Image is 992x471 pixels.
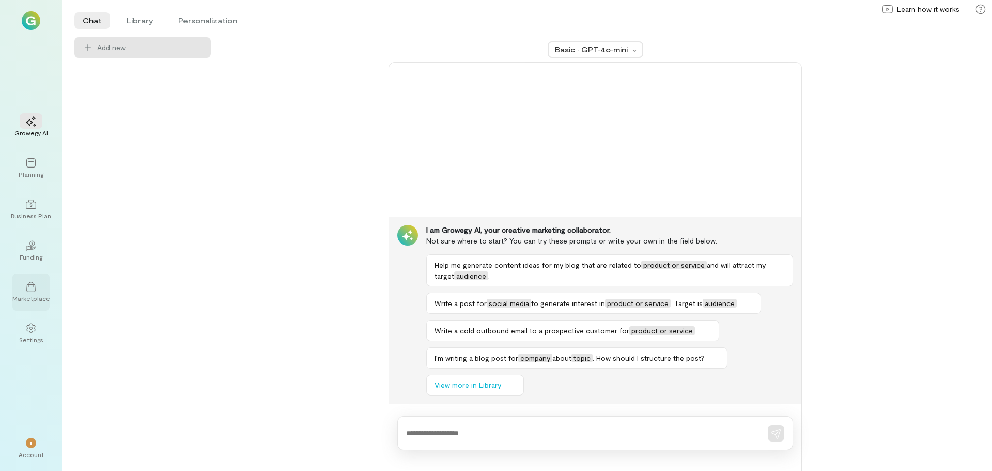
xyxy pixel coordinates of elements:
a: Growegy AI [12,108,50,145]
div: Not sure where to start? You can try these prompts or write your own in the field below. [426,235,793,246]
span: Write a post for [435,299,487,308]
span: topic [571,354,593,362]
span: company [518,354,552,362]
div: I am Growegy AI, your creative marketing collaborator. [426,225,793,235]
span: Add new [97,42,126,53]
span: product or service [605,299,671,308]
span: audience [454,271,488,280]
span: audience [703,299,737,308]
a: Business Plan [12,191,50,228]
div: Settings [19,336,43,344]
span: . How should I structure the post? [593,354,705,362]
button: View more in Library [426,375,524,396]
div: Funding [20,253,42,261]
div: Marketplace [12,294,50,302]
div: Account [19,450,44,459]
span: . [737,299,738,308]
div: Basic · GPT‑4o‑mini [555,44,629,55]
span: View more in Library [435,380,501,390]
span: to generate interest in [531,299,605,308]
div: Growegy AI [14,129,48,137]
span: . Target is [671,299,703,308]
button: Help me generate content ideas for my blog that are related toproduct or serviceand will attract ... [426,254,793,286]
a: Planning [12,149,50,187]
span: . [695,326,696,335]
li: Personalization [170,12,245,29]
a: Marketplace [12,274,50,311]
span: Help me generate content ideas for my blog that are related to [435,261,641,269]
button: I’m writing a blog post forcompanyabouttopic. How should I structure the post? [426,347,727,369]
span: . [488,271,490,280]
span: product or service [641,261,707,269]
li: Chat [74,12,110,29]
span: product or service [629,326,695,335]
span: about [552,354,571,362]
div: *Account [12,430,50,467]
a: Settings [12,315,50,352]
div: Business Plan [11,211,51,220]
div: Planning [19,170,43,178]
a: Funding [12,232,50,269]
span: Learn how it works [897,4,959,14]
li: Library [118,12,162,29]
button: Write a cold outbound email to a prospective customer forproduct or service. [426,320,719,341]
button: Write a post forsocial mediato generate interest inproduct or service. Target isaudience. [426,293,761,314]
span: Write a cold outbound email to a prospective customer for [435,326,629,335]
span: social media [487,299,531,308]
span: I’m writing a blog post for [435,354,518,362]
